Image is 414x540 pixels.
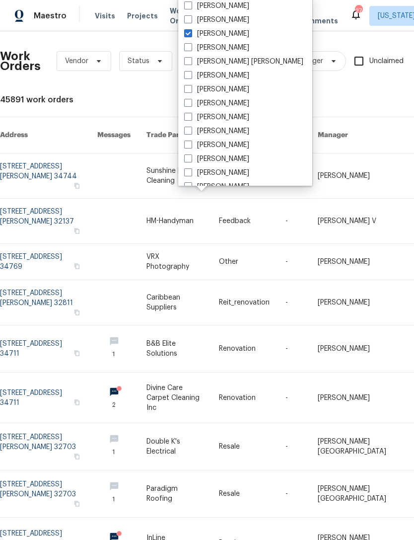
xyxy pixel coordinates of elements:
span: Visits [95,11,115,21]
span: Status [128,56,149,66]
label: [PERSON_NAME] [PERSON_NAME] [184,57,303,67]
span: Geo Assignments [290,6,338,26]
button: Copy Address [72,227,81,235]
button: Copy Address [72,308,81,317]
label: [PERSON_NAME] [184,154,249,164]
td: - [277,280,310,325]
td: [PERSON_NAME] [310,325,406,373]
td: Paradigm Roofing [138,470,211,518]
td: [PERSON_NAME] [310,280,406,325]
label: [PERSON_NAME] [184,29,249,39]
td: Reit_renovation [211,280,277,325]
td: - [277,199,310,244]
span: Projects [127,11,158,21]
label: [PERSON_NAME] [184,43,249,53]
button: Copy Address [72,452,81,461]
th: Manager [310,117,406,154]
span: Work Orders [170,6,195,26]
button: Copy Address [72,262,81,271]
span: Vendor [65,56,88,66]
label: [PERSON_NAME] [184,98,249,108]
label: [PERSON_NAME] [184,168,249,178]
td: [PERSON_NAME] V [310,199,406,244]
td: [PERSON_NAME][GEOGRAPHIC_DATA] [310,423,406,470]
span: Maestro [34,11,67,21]
td: - [277,373,310,423]
label: [PERSON_NAME] [184,126,249,136]
td: Divine Care Carpet Cleaning Inc [138,373,211,423]
td: Renovation [211,325,277,373]
button: Copy Address [72,181,81,190]
td: VRX Photography [138,244,211,280]
label: [PERSON_NAME] [184,71,249,80]
td: Double K's Electrical [138,423,211,470]
label: [PERSON_NAME] [184,1,249,11]
td: [PERSON_NAME] [310,244,406,280]
td: - [277,325,310,373]
label: [PERSON_NAME] [184,182,249,192]
td: [PERSON_NAME] [310,154,406,199]
button: Copy Address [72,349,81,358]
label: [PERSON_NAME] [184,15,249,25]
td: Resale [211,470,277,518]
td: Caribbean Suppliers [138,280,211,325]
th: Messages [89,117,138,154]
button: Copy Address [72,398,81,407]
td: HM-Handyman [138,199,211,244]
td: Sunshine Pool Cleaning [138,154,211,199]
td: [PERSON_NAME] [310,373,406,423]
span: Unclaimed [369,56,404,67]
label: [PERSON_NAME] [184,140,249,150]
button: Copy Address [72,499,81,508]
td: [PERSON_NAME][GEOGRAPHIC_DATA] [310,470,406,518]
td: B&B Elite Solutions [138,325,211,373]
td: Resale [211,423,277,470]
td: - [277,423,310,470]
th: Trade Partner [138,117,211,154]
label: [PERSON_NAME] [184,84,249,94]
td: - [277,470,310,518]
td: Renovation [211,373,277,423]
div: 27 [355,6,362,16]
td: Feedback [211,199,277,244]
td: - [277,244,310,280]
label: [PERSON_NAME] [184,112,249,122]
td: Other [211,244,277,280]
